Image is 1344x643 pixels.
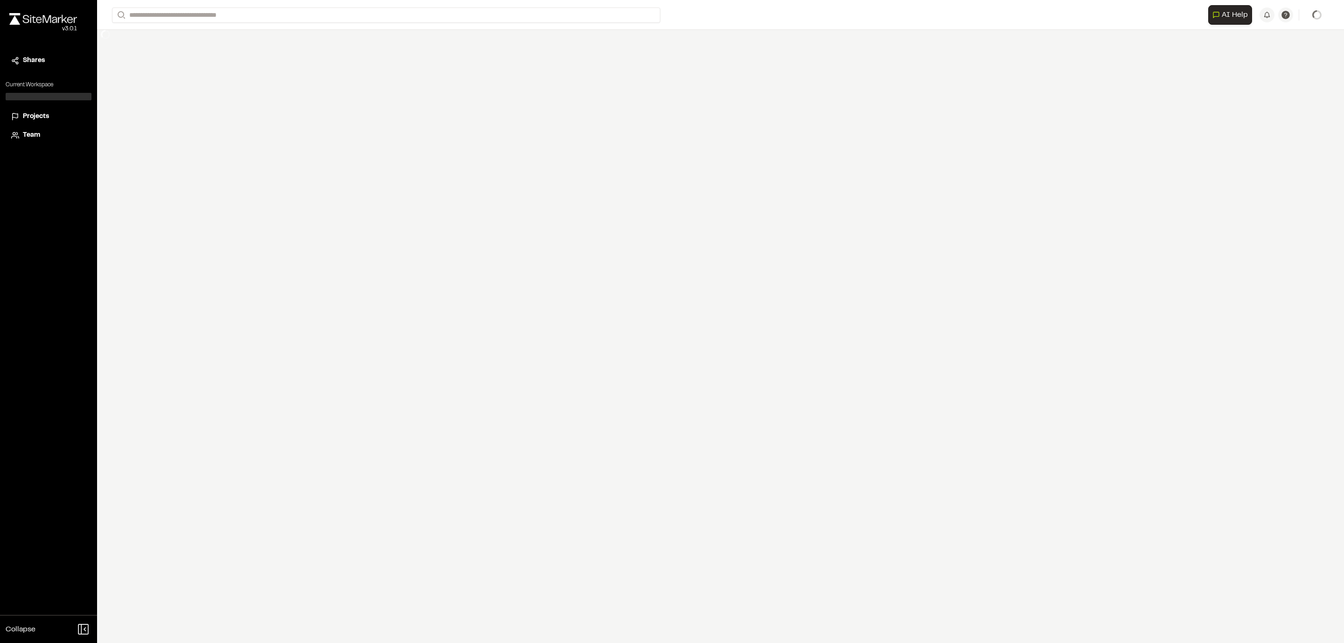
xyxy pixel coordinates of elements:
[1208,5,1256,25] div: Open AI Assistant
[6,81,91,89] p: Current Workspace
[11,130,86,140] a: Team
[9,13,77,25] img: rebrand.png
[11,56,86,66] a: Shares
[1208,5,1252,25] button: Open AI Assistant
[9,25,77,33] div: Oh geez...please don't...
[1222,9,1248,21] span: AI Help
[23,130,40,140] span: Team
[23,56,45,66] span: Shares
[11,112,86,122] a: Projects
[23,112,49,122] span: Projects
[6,624,35,635] span: Collapse
[112,7,129,23] button: Search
